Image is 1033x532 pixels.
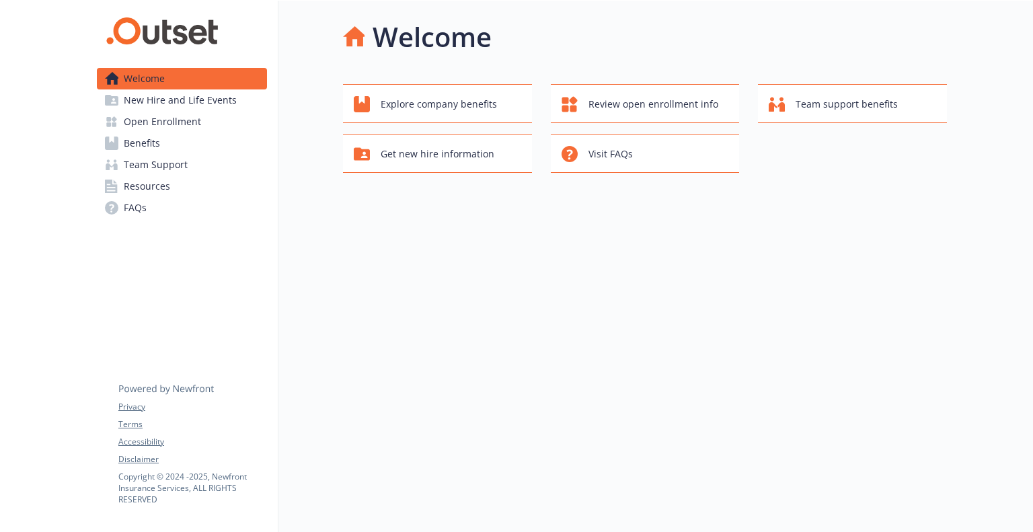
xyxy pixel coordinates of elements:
[118,471,266,505] p: Copyright © 2024 - 2025 , Newfront Insurance Services, ALL RIGHTS RESERVED
[381,141,494,167] span: Get new hire information
[118,436,266,448] a: Accessibility
[97,132,267,154] a: Benefits
[97,197,267,219] a: FAQs
[588,141,633,167] span: Visit FAQs
[124,154,188,176] span: Team Support
[588,91,718,117] span: Review open enrollment info
[97,176,267,197] a: Resources
[381,91,497,117] span: Explore company benefits
[551,84,740,123] button: Review open enrollment info
[124,89,237,111] span: New Hire and Life Events
[124,111,201,132] span: Open Enrollment
[758,84,947,123] button: Team support benefits
[343,84,532,123] button: Explore company benefits
[97,154,267,176] a: Team Support
[118,453,266,465] a: Disclaimer
[343,134,532,173] button: Get new hire information
[373,17,492,57] h1: Welcome
[124,68,165,89] span: Welcome
[551,134,740,173] button: Visit FAQs
[796,91,898,117] span: Team support benefits
[124,176,170,197] span: Resources
[97,89,267,111] a: New Hire and Life Events
[97,68,267,89] a: Welcome
[124,132,160,154] span: Benefits
[118,401,266,413] a: Privacy
[124,197,147,219] span: FAQs
[97,111,267,132] a: Open Enrollment
[118,418,266,430] a: Terms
